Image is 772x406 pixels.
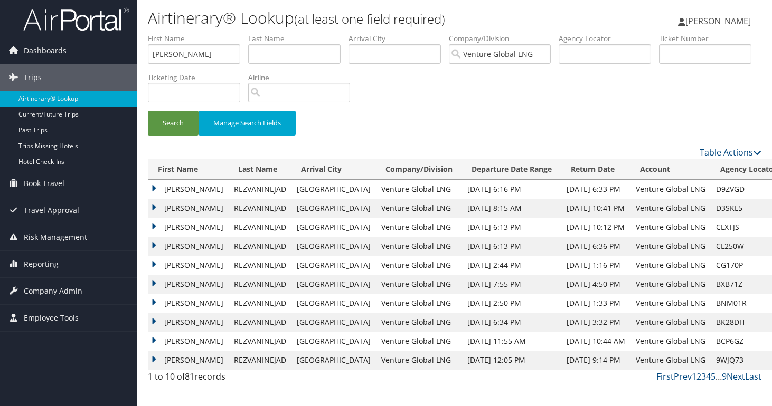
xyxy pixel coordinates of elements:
td: [DATE] 6:34 PM [462,313,561,332]
td: REZVANINEJAD [229,199,291,218]
td: [PERSON_NAME] [148,294,229,313]
td: Venture Global LNG [630,237,711,256]
img: airportal-logo.png [23,7,129,32]
td: Venture Global LNG [376,199,462,218]
td: [DATE] 10:41 PM [561,199,630,218]
th: First Name: activate to sort column ascending [148,159,229,180]
td: REZVANINEJAD [229,275,291,294]
span: Company Admin [24,278,82,304]
td: [PERSON_NAME] [148,351,229,370]
td: [DATE] 1:16 PM [561,256,630,275]
a: Last [745,371,761,382]
th: Account: activate to sort column ascending [630,159,711,180]
td: [GEOGRAPHIC_DATA] [291,199,376,218]
td: [DATE] 12:05 PM [462,351,561,370]
a: Prev [674,371,692,382]
span: Employee Tools [24,305,79,331]
td: Venture Global LNG [630,180,711,199]
td: Venture Global LNG [630,199,711,218]
td: Venture Global LNG [376,332,462,351]
td: [GEOGRAPHIC_DATA] [291,351,376,370]
td: Venture Global LNG [376,313,462,332]
th: Return Date: activate to sort column ascending [561,159,630,180]
span: [PERSON_NAME] [685,15,751,27]
td: [DATE] 6:36 PM [561,237,630,256]
label: Arrival City [349,33,449,44]
td: [DATE] 8:15 AM [462,199,561,218]
a: 5 [711,371,715,382]
div: 1 to 10 of records [148,370,289,388]
span: Reporting [24,251,59,277]
td: REZVANINEJAD [229,294,291,313]
td: REZVANINEJAD [229,180,291,199]
th: Last Name: activate to sort column ascending [229,159,291,180]
button: Manage Search Fields [199,111,296,136]
td: Venture Global LNG [376,351,462,370]
span: Trips [24,64,42,91]
td: Venture Global LNG [630,351,711,370]
a: Table Actions [700,147,761,158]
td: Venture Global LNG [376,218,462,237]
td: [DATE] 6:13 PM [462,218,561,237]
td: [GEOGRAPHIC_DATA] [291,332,376,351]
td: [GEOGRAPHIC_DATA] [291,313,376,332]
label: Agency Locator [559,33,659,44]
a: 3 [701,371,706,382]
td: [PERSON_NAME] [148,275,229,294]
td: REZVANINEJAD [229,256,291,275]
td: [GEOGRAPHIC_DATA] [291,275,376,294]
td: [DATE] 6:16 PM [462,180,561,199]
td: Venture Global LNG [630,218,711,237]
td: Venture Global LNG [376,294,462,313]
td: [GEOGRAPHIC_DATA] [291,256,376,275]
td: [GEOGRAPHIC_DATA] [291,294,376,313]
td: REZVANINEJAD [229,237,291,256]
a: First [656,371,674,382]
td: [DATE] 4:50 PM [561,275,630,294]
td: Venture Global LNG [376,275,462,294]
td: [DATE] 7:55 PM [462,275,561,294]
td: [PERSON_NAME] [148,237,229,256]
a: Next [727,371,745,382]
td: [DATE] 6:13 PM [462,237,561,256]
label: Company/Division [449,33,559,44]
a: 4 [706,371,711,382]
td: [PERSON_NAME] [148,218,229,237]
span: Risk Management [24,224,87,250]
td: [DATE] 1:33 PM [561,294,630,313]
td: Venture Global LNG [630,275,711,294]
span: Book Travel [24,170,64,197]
td: Venture Global LNG [630,256,711,275]
td: [GEOGRAPHIC_DATA] [291,218,376,237]
td: [DATE] 3:32 PM [561,313,630,332]
td: [PERSON_NAME] [148,313,229,332]
td: [DATE] 6:33 PM [561,180,630,199]
td: Venture Global LNG [630,332,711,351]
h1: Airtinerary® Lookup [148,7,557,29]
th: Arrival City: activate to sort column ascending [291,159,376,180]
a: 1 [692,371,696,382]
span: Dashboards [24,37,67,64]
a: [PERSON_NAME] [678,5,761,37]
td: [PERSON_NAME] [148,180,229,199]
a: 9 [722,371,727,382]
label: First Name [148,33,248,44]
td: REZVANINEJAD [229,313,291,332]
label: Ticketing Date [148,72,248,83]
td: [DATE] 2:50 PM [462,294,561,313]
td: REZVANINEJAD [229,351,291,370]
label: Last Name [248,33,349,44]
td: Venture Global LNG [376,256,462,275]
th: Departure Date Range: activate to sort column ascending [462,159,561,180]
span: Travel Approval [24,197,79,224]
button: Search [148,111,199,136]
td: Venture Global LNG [376,180,462,199]
td: REZVANINEJAD [229,332,291,351]
td: [GEOGRAPHIC_DATA] [291,237,376,256]
label: Ticket Number [659,33,759,44]
td: Venture Global LNG [376,237,462,256]
label: Airline [248,72,358,83]
td: [PERSON_NAME] [148,256,229,275]
td: [DATE] 10:44 AM [561,332,630,351]
td: [PERSON_NAME] [148,332,229,351]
